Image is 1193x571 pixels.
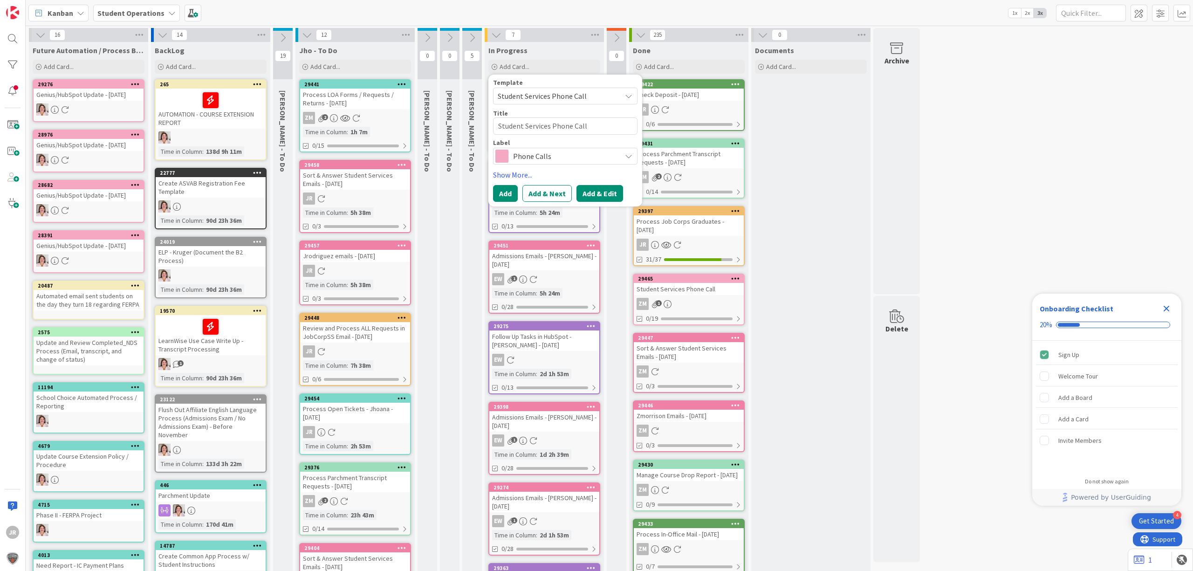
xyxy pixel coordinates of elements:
[634,171,744,183] div: ZM
[300,314,410,322] div: 29448
[178,360,184,366] span: 1
[634,207,744,215] div: 29397
[158,269,171,282] img: EW
[1032,489,1181,506] div: Footer
[34,383,144,392] div: 11194
[156,315,266,355] div: LearnWise Use Case Write Up - Transcript Processing
[300,495,410,507] div: ZM
[772,29,788,41] span: 0
[300,544,410,552] div: 29404
[1021,8,1034,18] span: 2x
[34,231,144,252] div: 28391Genius/HubSpot Update - [DATE]
[299,46,337,55] span: Jho - To Do
[300,80,410,109] div: 29441Process LOA Forms / Requests / Returns - [DATE]
[650,29,665,41] span: 235
[202,284,204,295] span: :
[464,50,480,62] span: 5
[34,80,144,101] div: 29276Genius/HubSpot Update - [DATE]
[156,238,266,246] div: 24019
[38,131,144,138] div: 28976
[300,161,410,169] div: 29458
[160,170,266,176] div: 22777
[300,89,410,109] div: Process LOA Forms / Requests / Returns - [DATE]
[160,81,266,88] div: 265
[638,402,744,409] div: 29446
[278,90,288,172] span: Emilie - To Do
[6,6,19,19] img: Visit kanbanzone.com
[634,461,744,481] div: 29430Manage Course Drop Report - [DATE]
[634,275,744,283] div: 29465
[634,80,744,89] div: 29422
[656,300,662,306] span: 1
[204,215,244,226] div: 90d 23h 36m
[638,275,744,282] div: 29465
[300,322,410,343] div: Review and Process ALL Requests in JobCorpSS Email - [DATE]
[489,354,599,366] div: EW
[156,307,266,355] div: 19570LearnWise Use Case Write Up - Transcript Processing
[1008,8,1021,18] span: 1x
[166,62,196,71] span: Add Card...
[156,169,266,177] div: 22777
[1034,8,1046,18] span: 3x
[489,515,599,527] div: EW
[505,29,521,41] span: 7
[34,290,144,310] div: Automated email sent students on the day they turn 18 regarding FERPA
[34,328,144,365] div: 2575Update and Review Completed_NDS Process (Email, transcript, and change of status)
[634,283,744,295] div: Student Services Phone Call
[20,1,42,13] span: Support
[885,323,908,334] div: Delete
[445,90,454,172] span: Eric - To Do
[304,315,410,321] div: 29448
[1037,489,1177,506] a: Powered by UserGuiding
[646,119,655,129] span: 0/6
[156,542,266,571] div: 14787Create Common App Process w/ Student Instructions
[637,171,649,183] div: ZM
[646,381,655,391] span: 0/3
[1040,321,1174,329] div: Checklist progress: 20%
[493,139,510,146] span: Label
[34,255,144,267] div: EW
[33,46,144,55] span: Future Automation / Process Building
[634,89,744,101] div: Check Deposit - [DATE]
[634,401,744,422] div: 29446Zmorrison Emails - [DATE]
[347,127,348,137] span: :
[312,221,321,231] span: 0/3
[38,329,144,336] div: 2575
[489,434,599,447] div: EW
[1159,301,1174,316] div: Close Checklist
[493,185,518,202] button: Add
[347,280,348,290] span: :
[537,207,562,218] div: 5h 24m
[347,207,348,218] span: :
[348,207,373,218] div: 5h 38m
[34,501,144,509] div: 4715
[300,345,410,358] div: JR
[202,146,204,157] span: :
[634,148,744,168] div: Process Parchment Transcript Requests - [DATE]
[304,81,410,88] div: 29441
[1058,349,1079,360] div: Sign Up
[6,552,19,565] img: avatar
[637,239,649,251] div: JR
[160,308,266,314] div: 19570
[634,520,744,528] div: 29433
[34,204,144,216] div: EW
[494,242,599,249] div: 29451
[493,79,523,86] span: Template
[634,80,744,101] div: 29422Check Deposit - [DATE]
[638,140,744,147] div: 29431
[36,103,48,116] img: EW
[303,345,315,358] div: JR
[34,154,144,166] div: EW
[34,383,144,412] div: 11194School Choice Automated Process / Reporting
[304,162,410,168] div: 29458
[156,89,266,129] div: AUTOMATION - COURSE EXTENSION REPORT
[1036,409,1178,429] div: Add a Card is incomplete.
[158,444,171,456] img: EW
[634,520,744,540] div: 29433Process In-Office Mail - [DATE]
[442,50,458,62] span: 0
[36,255,48,267] img: EW
[467,90,477,172] span: Amanda - To Do
[34,415,144,427] div: EW
[634,139,744,148] div: 29431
